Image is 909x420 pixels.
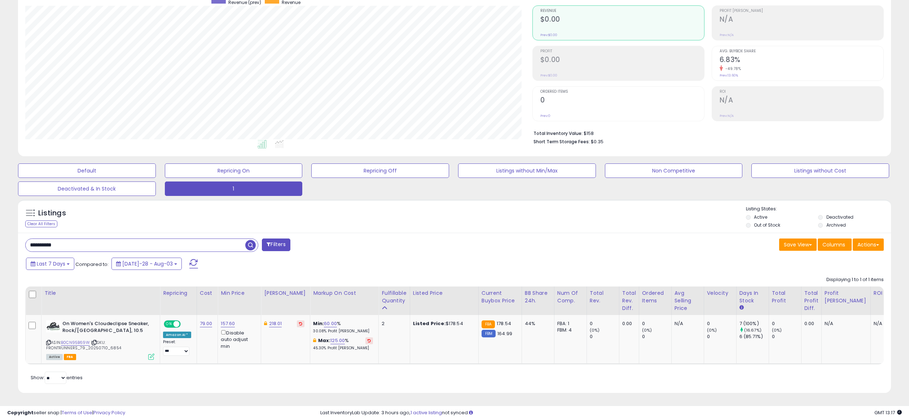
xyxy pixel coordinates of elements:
[311,163,449,178] button: Repricing Off
[874,409,902,416] span: 2025-08-11 13:17 GMT
[200,320,212,327] a: 79.00
[318,337,331,344] b: Max:
[772,289,798,305] div: Total Profit
[557,327,581,333] div: FBM: 4
[804,320,816,327] div: 0.00
[540,56,704,65] h2: $0.00
[622,320,633,327] div: 0.00
[46,340,121,350] span: | SKU: FRONTRUNNERS_79_20250710_6854
[675,320,698,327] div: N/A
[533,139,590,145] b: Short Term Storage Fees:
[557,320,581,327] div: FBA: 1
[482,330,496,337] small: FBM
[533,130,583,136] b: Total Inventory Value:
[751,163,889,178] button: Listings without Cost
[739,333,769,340] div: 6 (85.71%)
[675,289,701,312] div: Avg Selling Price
[591,138,603,145] span: $0.35
[221,289,258,297] div: Min Price
[853,239,884,251] button: Actions
[165,181,303,196] button: 1
[122,260,173,267] span: [DATE]-28 - Aug-03
[7,409,34,416] strong: Copyright
[163,289,194,297] div: Repricing
[262,239,290,251] button: Filters
[744,327,761,333] small: (16.67%)
[804,289,818,312] div: Total Profit Diff.
[590,289,616,305] div: Total Rev.
[720,49,883,53] span: Avg. Buybox Share
[540,15,704,25] h2: $0.00
[720,114,734,118] small: Prev: N/A
[18,181,156,196] button: Deactivated & In Stock
[779,239,817,251] button: Save View
[825,320,865,327] div: N/A
[497,320,511,327] span: 178.54
[320,410,902,416] div: Last InventoryLab Update: 3 hours ago, not synced.
[458,163,596,178] button: Listings without Min/Max
[26,258,74,270] button: Last 7 Days
[754,214,767,220] label: Active
[525,289,551,305] div: BB Share 24h.
[62,409,92,416] a: Terms of Use
[165,163,303,178] button: Repricing On
[18,163,156,178] button: Default
[642,327,652,333] small: (0%)
[707,289,733,297] div: Velocity
[31,374,83,381] span: Show: entries
[772,320,801,327] div: 0
[313,346,373,351] p: 45.30% Profit [PERSON_NAME]
[822,241,845,248] span: Columns
[590,333,619,340] div: 0
[313,329,373,334] p: 30.08% Profit [PERSON_NAME]
[540,114,550,118] small: Prev: 0
[720,15,883,25] h2: N/A
[605,163,743,178] button: Non Competitive
[525,320,549,327] div: 44%
[642,289,668,305] div: Ordered Items
[540,9,704,13] span: Revenue
[413,320,473,327] div: $178.54
[720,9,883,13] span: Profit [PERSON_NAME]
[590,327,600,333] small: (0%)
[720,56,883,65] h2: 6.83%
[62,320,150,336] b: On Women's Cloudeclipse Sneaker, Rock/[GEOGRAPHIC_DATA], 10.5
[313,320,324,327] b: Min:
[93,409,125,416] a: Privacy Policy
[64,354,76,360] span: FBA
[825,289,868,305] div: Profit [PERSON_NAME]
[772,327,782,333] small: (0%)
[540,73,557,78] small: Prev: $0.00
[590,320,619,327] div: 0
[164,321,174,327] span: ON
[720,73,738,78] small: Prev: 13.60%
[540,90,704,94] span: Ordered Items
[739,305,744,311] small: Days In Stock.
[707,320,736,327] div: 0
[874,320,897,327] div: N/A
[46,354,63,360] span: All listings currently available for purchase on Amazon
[826,276,884,283] div: Displaying 1 to 1 of 1 items
[313,337,373,351] div: %
[413,320,446,327] b: Listed Price:
[269,320,282,327] a: 218.01
[772,333,801,340] div: 0
[826,222,846,228] label: Archived
[46,320,154,359] div: ASIN:
[707,327,717,333] small: (0%)
[200,289,215,297] div: Cost
[382,289,407,305] div: Fulfillable Quantity
[707,333,736,340] div: 0
[557,289,584,305] div: Num of Comp.
[723,66,741,71] small: -49.78%
[7,410,125,416] div: seller snap | |
[622,289,636,312] div: Total Rev. Diff.
[720,96,883,106] h2: N/A
[180,321,191,327] span: OFF
[324,320,337,327] a: 60.00
[46,320,61,332] img: 41DAQpAoh9L._SL40_.jpg
[163,332,191,338] div: Amazon AI *
[642,333,671,340] div: 0
[37,260,65,267] span: Last 7 Days
[720,90,883,94] span: ROI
